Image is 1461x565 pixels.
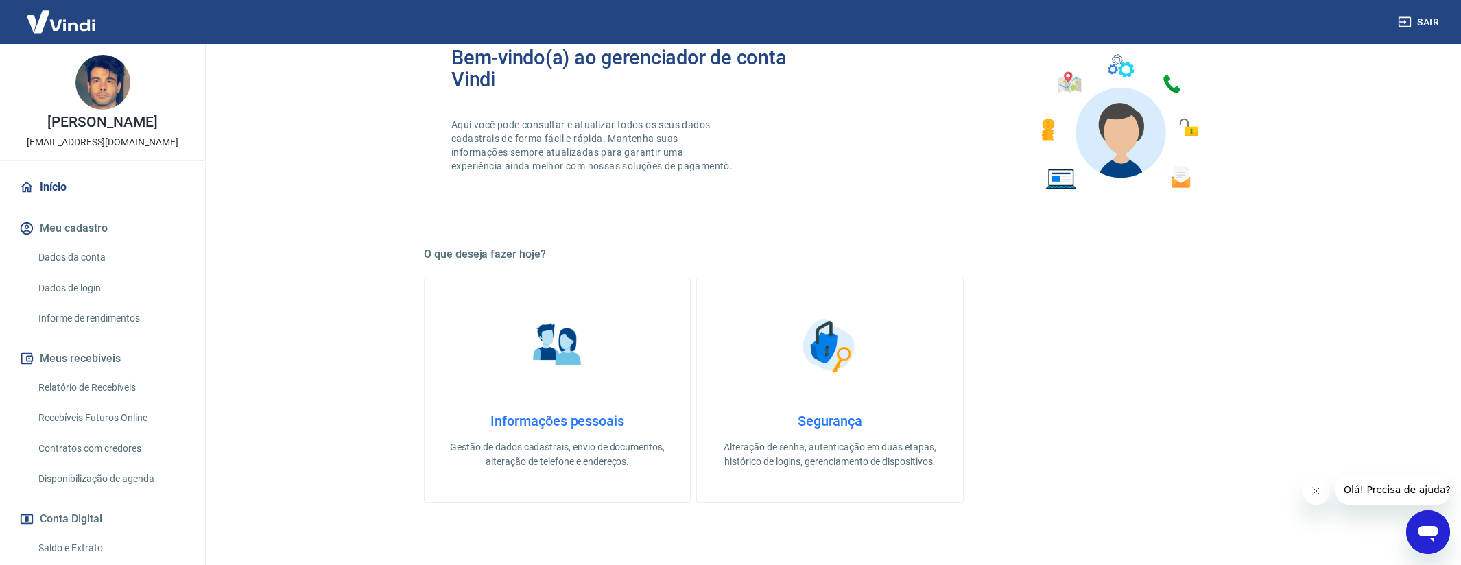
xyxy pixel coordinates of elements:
a: Relatório de Recebíveis [33,374,189,402]
a: Dados de login [33,274,189,302]
img: Vindi [16,1,106,43]
a: Informe de rendimentos [33,304,189,333]
iframe: Fechar mensagem [1303,477,1330,505]
a: Contratos com credores [33,435,189,463]
img: Imagem de um avatar masculino com diversos icones exemplificando as funcionalidades do gerenciado... [1029,47,1209,198]
button: Meu cadastro [16,213,189,243]
iframe: Mensagem da empresa [1335,474,1450,505]
a: Informações pessoaisInformações pessoaisGestão de dados cadastrais, envio de documentos, alteraçã... [424,278,691,503]
iframe: Botão para abrir a janela de mensagens [1406,510,1450,554]
a: SegurançaSegurançaAlteração de senha, autenticação em duas etapas, histórico de logins, gerenciam... [696,278,963,503]
p: Alteração de senha, autenticação em duas etapas, histórico de logins, gerenciamento de dispositivos. [719,440,940,469]
a: Saldo e Extrato [33,534,189,562]
img: 70316d4c-2c24-4ad1-9417-e2d7dd2ffd51.jpeg [75,55,130,110]
span: Olá! Precisa de ajuda? [8,10,115,21]
a: Dados da conta [33,243,189,272]
p: Gestão de dados cadastrais, envio de documentos, alteração de telefone e endereços. [447,440,668,469]
h4: Informações pessoais [447,413,668,429]
h4: Segurança [719,413,940,429]
h2: Bem-vindo(a) ao gerenciador de conta Vindi [451,47,830,91]
p: [EMAIL_ADDRESS][DOMAIN_NAME] [27,135,178,149]
h5: O que deseja fazer hoje? [424,248,1236,261]
img: Informações pessoais [523,311,592,380]
button: Meus recebíveis [16,344,189,374]
button: Sair [1395,10,1445,35]
a: Início [16,172,189,202]
a: Recebíveis Futuros Online [33,404,189,432]
a: Disponibilização de agenda [33,465,189,493]
button: Conta Digital [16,504,189,534]
p: [PERSON_NAME] [47,115,157,130]
p: Aqui você pode consultar e atualizar todos os seus dados cadastrais de forma fácil e rápida. Mant... [451,118,735,173]
img: Segurança [796,311,864,380]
